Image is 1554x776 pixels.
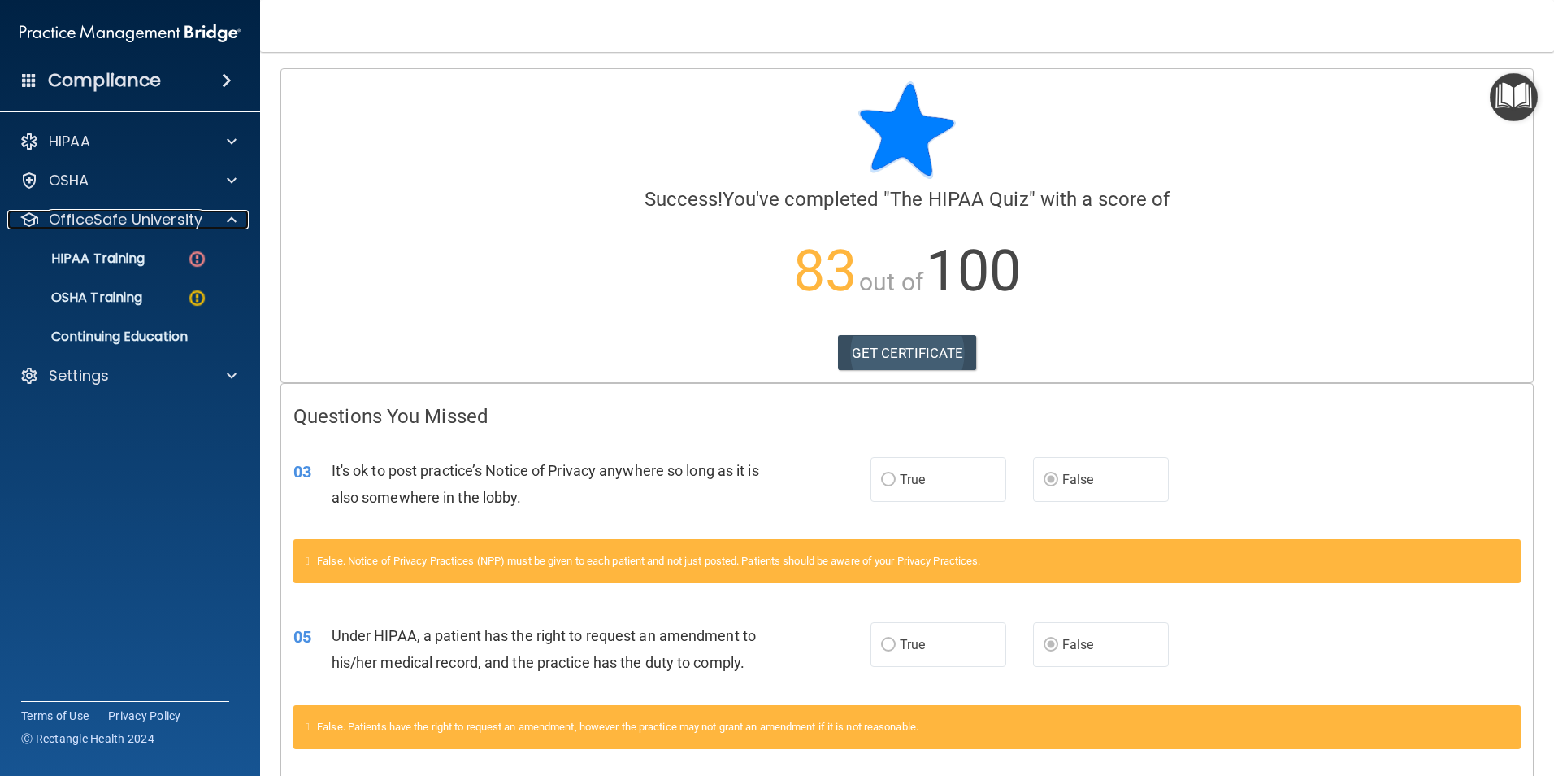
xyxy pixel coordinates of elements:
a: OSHA [20,171,237,190]
p: OSHA [49,171,89,190]
h4: You've completed " " with a score of [293,189,1521,210]
span: False [1062,637,1094,652]
span: Ⓒ Rectangle Health 2024 [21,730,154,747]
span: True [900,472,925,487]
h4: Questions You Missed [293,406,1521,427]
button: Open Resource Center [1490,73,1538,121]
a: GET CERTIFICATE [838,335,977,371]
span: Under HIPAA, a patient has the right to request an amendment to his/her medical record, and the p... [332,627,756,671]
h4: Compliance [48,69,161,92]
a: OfficeSafe University [20,210,237,229]
span: 03 [293,462,311,482]
span: 100 [926,238,1021,304]
img: danger-circle.6113f641.png [187,249,207,269]
p: HIPAA [49,132,90,151]
span: False [1062,472,1094,487]
p: OfficeSafe University [49,210,202,229]
p: Continuing Education [11,329,232,345]
input: False [1044,639,1058,652]
span: out of [859,268,923,296]
a: Privacy Policy [108,708,181,724]
a: Settings [20,366,237,386]
a: HIPAA [20,132,237,151]
span: Success! [645,188,723,211]
span: 05 [293,627,311,647]
span: It's ok to post practice’s Notice of Privacy anywhere so long as it is also somewhere in the lobby. [332,462,759,506]
span: The HIPAA Quiz [890,188,1028,211]
p: HIPAA Training [11,251,145,267]
input: False [1044,474,1058,486]
p: Settings [49,366,109,386]
img: blue-star-rounded.9d042014.png [858,81,956,179]
input: True [881,639,896,652]
input: True [881,474,896,486]
img: warning-circle.0cc9ac19.png [187,288,207,308]
span: 83 [793,238,857,304]
img: PMB logo [20,17,241,50]
span: False. Notice of Privacy Practices (NPP) must be given to each patient and not just posted. Patie... [317,555,980,567]
p: OSHA Training [11,290,142,306]
span: True [900,637,925,652]
a: Terms of Use [21,708,89,724]
span: False. Patients have the right to request an amendment, however the practice may not grant an ame... [317,721,918,733]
